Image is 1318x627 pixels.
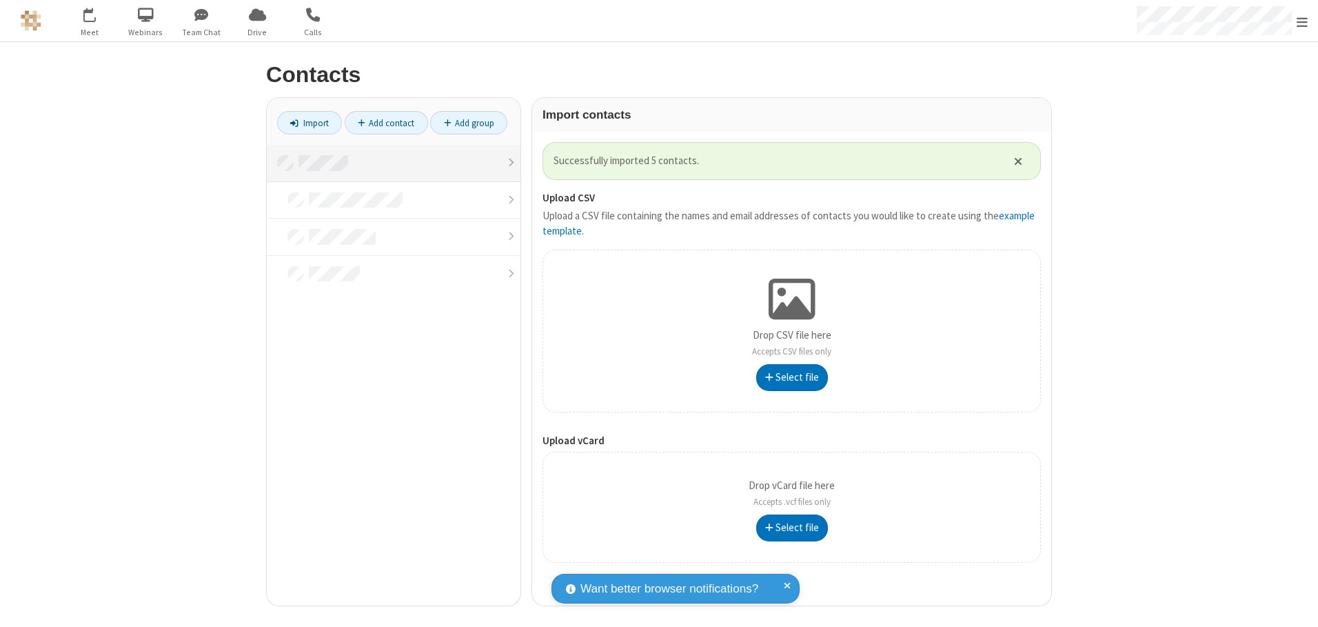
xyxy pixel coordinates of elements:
button: Close alert [1007,150,1030,171]
label: Upload CSV [543,190,1041,206]
p: Upload a CSV file containing the names and email addresses of contacts you would like to create u... [543,208,1041,239]
a: Add contact [345,111,428,135]
span: Accepts .vcf files only [753,496,831,508]
span: Team Chat [176,26,227,39]
h2: Contacts [266,63,1052,87]
button: Select file [756,515,828,542]
span: Drive [232,26,283,39]
p: Drop vCard file here [749,478,835,509]
span: Webinars [120,26,172,39]
label: Upload vCard [543,433,1041,449]
span: Calls [287,26,339,39]
img: QA Selenium DO NOT DELETE OR CHANGE [21,10,41,31]
h3: Import contacts [543,108,1041,121]
span: Successfully imported 5 contacts. [554,153,997,169]
span: Meet [64,26,116,39]
span: Accepts CSV files only [752,346,831,357]
span: Want better browser notifications? [580,580,758,598]
div: 3 [93,8,102,18]
button: Select file [756,364,828,392]
a: Add group [430,111,507,135]
a: Import [277,111,342,135]
p: Drop CSV file here [752,328,831,359]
